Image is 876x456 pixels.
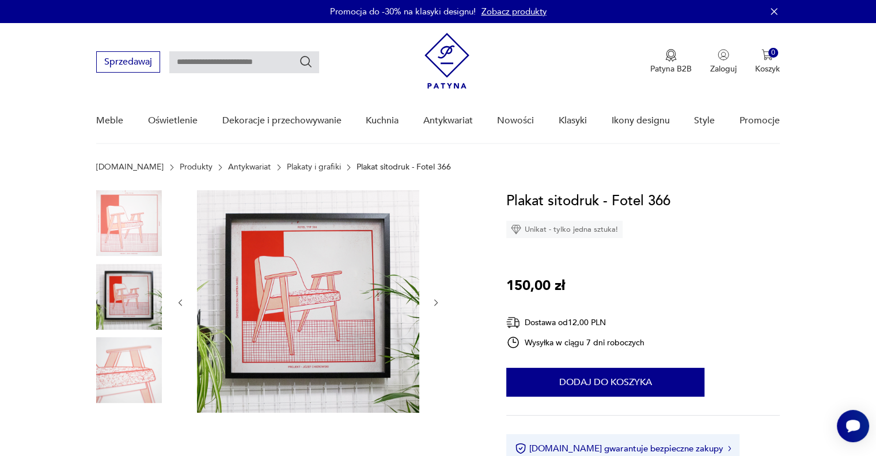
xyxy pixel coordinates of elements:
[611,99,669,143] a: Ikony designu
[148,99,198,143] a: Oświetlenie
[197,190,419,413] img: Zdjęcie produktu Plakat sitodruk - Fotel 366
[96,264,162,330] img: Zdjęcie produktu Plakat sitodruk - Fotel 366
[366,99,399,143] a: Kuchnia
[506,315,520,330] img: Ikona dostawy
[180,163,213,172] a: Produkty
[768,48,778,58] div: 0
[650,49,692,74] a: Ikona medaluPatyna B2B
[506,275,565,297] p: 150,00 zł
[650,49,692,74] button: Patyna B2B
[96,99,123,143] a: Meble
[506,315,644,330] div: Dostawa od 12,00 PLN
[710,49,737,74] button: Zaloguj
[299,55,313,69] button: Szukaj
[650,63,692,74] p: Patyna B2B
[755,63,780,74] p: Koszyk
[515,443,526,454] img: Ikona certyfikatu
[96,59,160,67] a: Sprzedawaj
[96,51,160,73] button: Sprzedawaj
[96,190,162,256] img: Zdjęcie produktu Plakat sitodruk - Fotel 366
[423,99,473,143] a: Antykwariat
[506,221,623,238] div: Unikat - tylko jedna sztuka!
[559,99,587,143] a: Klasyki
[755,49,780,74] button: 0Koszyk
[710,63,737,74] p: Zaloguj
[424,33,469,89] img: Patyna - sklep z meblami i dekoracjami vintage
[506,336,644,349] div: Wysyłka w ciągu 7 dni roboczych
[515,443,731,454] button: [DOMAIN_NAME] gwarantuje bezpieczne zakupy
[506,368,704,397] button: Dodaj do koszyka
[228,163,271,172] a: Antykwariat
[506,190,670,212] h1: Plakat sitodruk - Fotel 366
[96,337,162,403] img: Zdjęcie produktu Plakat sitodruk - Fotel 366
[222,99,341,143] a: Dekoracje i przechowywanie
[837,410,869,442] iframe: Smartsupp widget button
[694,99,715,143] a: Style
[665,49,677,62] img: Ikona medalu
[357,163,451,172] p: Plakat sitodruk - Fotel 366
[330,6,476,17] p: Promocja do -30% na klasyki designu!
[511,224,521,235] img: Ikona diamentu
[761,49,773,61] img: Ikona koszyka
[96,163,164,172] a: [DOMAIN_NAME]
[481,6,547,17] a: Zobacz produkty
[718,49,729,61] img: Ikonka użytkownika
[287,163,341,172] a: Plakaty i grafiki
[728,446,731,451] img: Ikona strzałki w prawo
[497,99,534,143] a: Nowości
[740,99,780,143] a: Promocje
